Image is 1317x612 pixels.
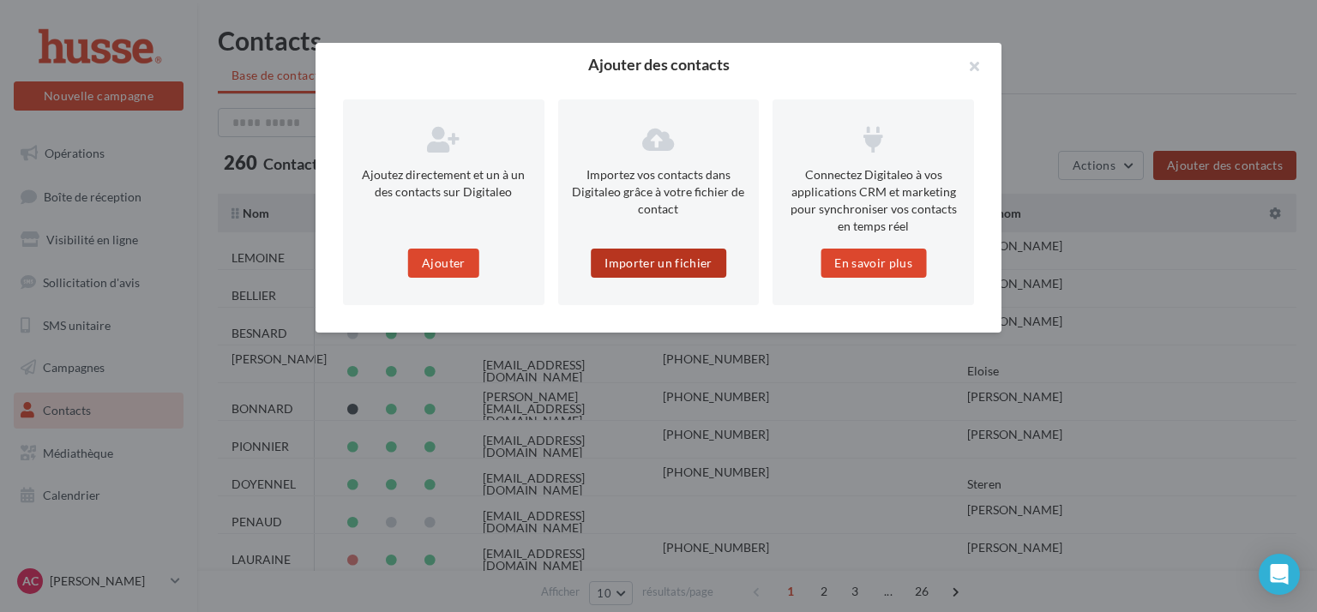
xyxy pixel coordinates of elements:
[1259,554,1300,595] div: Open Intercom Messenger
[786,166,960,235] p: Connectez Digitaleo à vos applications CRM et marketing pour synchroniser vos contacts en temps réel
[572,166,746,218] p: Importez vos contacts dans Digitaleo grâce à votre fichier de contact
[343,57,974,72] h2: Ajouter des contacts
[821,249,926,278] button: En savoir plus
[591,249,726,278] button: Importer un fichier
[357,166,531,201] p: Ajoutez directement et un à un des contacts sur Digitaleo
[408,249,478,278] button: Ajouter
